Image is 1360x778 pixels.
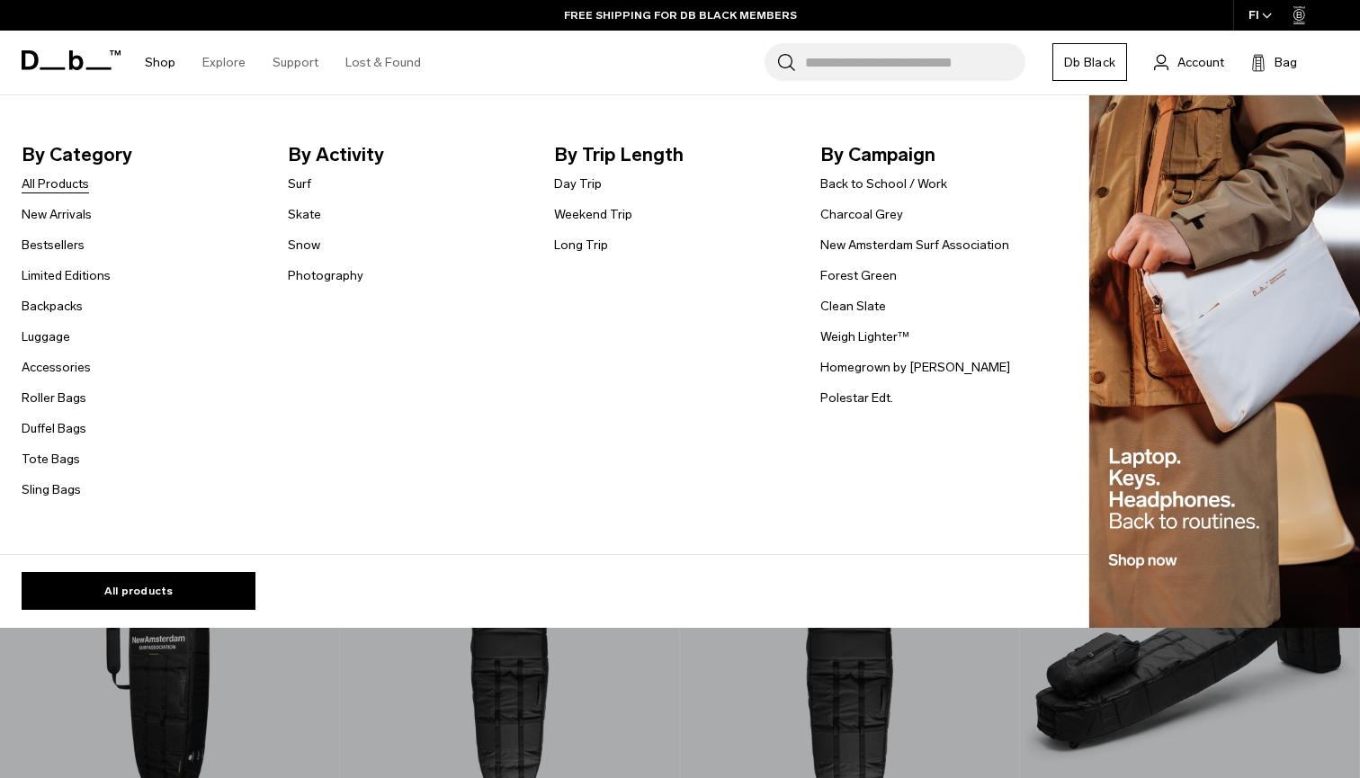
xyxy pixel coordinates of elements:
a: Db Black [1052,43,1127,81]
span: Account [1177,53,1224,72]
a: Clean Slate [820,297,886,316]
a: Surf [288,174,311,193]
a: Lost & Found [345,31,421,94]
a: Weekend Trip [554,205,632,224]
a: Backpacks [22,297,83,316]
a: Skate [288,205,321,224]
a: Polestar Edt. [820,389,893,407]
a: Day Trip [554,174,602,193]
a: New Amsterdam Surf Association [820,236,1009,255]
a: Account [1154,51,1224,73]
a: FREE SHIPPING FOR DB BLACK MEMBERS [564,7,797,23]
a: Support [273,31,318,94]
span: By Activity [288,140,525,169]
a: Bestsellers [22,236,85,255]
a: All Products [22,174,89,193]
span: By Category [22,140,259,169]
nav: Main Navigation [131,31,434,94]
a: Forest Green [820,266,897,285]
span: By Campaign [820,140,1058,169]
a: Charcoal Grey [820,205,903,224]
a: All products [22,572,255,610]
a: Sling Bags [22,480,81,499]
a: Weigh Lighter™ [820,327,909,346]
a: Long Trip [554,236,608,255]
span: By Trip Length [554,140,792,169]
a: Explore [202,31,246,94]
span: Bag [1275,53,1297,72]
a: Roller Bags [22,389,86,407]
a: New Arrivals [22,205,92,224]
a: Snow [288,236,320,255]
a: Tote Bags [22,450,80,469]
a: Luggage [22,327,70,346]
a: Photography [288,266,363,285]
a: Shop [145,31,175,94]
img: Db [1089,95,1360,629]
a: Limited Editions [22,266,111,285]
a: Duffel Bags [22,419,86,438]
button: Bag [1251,51,1297,73]
a: Homegrown by [PERSON_NAME] [820,358,1010,377]
a: Back to School / Work [820,174,947,193]
a: Accessories [22,358,91,377]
